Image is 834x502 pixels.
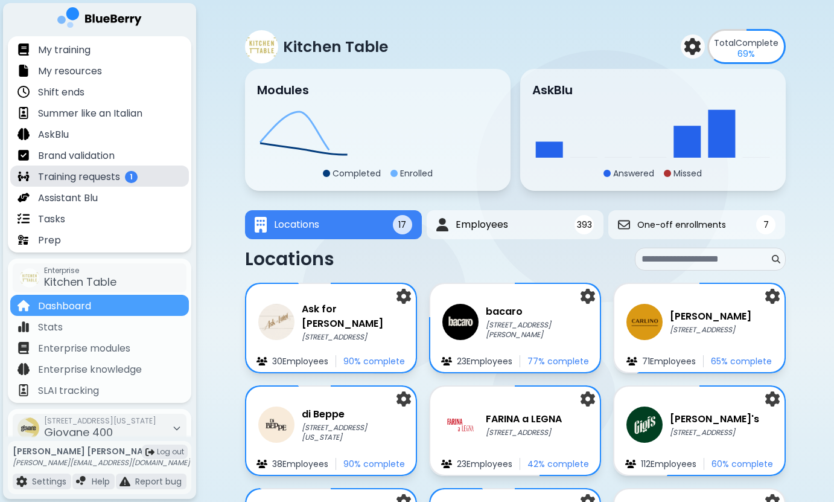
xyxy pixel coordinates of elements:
p: 77 % complete [527,356,589,367]
img: file icon [76,476,87,487]
p: Prep [38,233,61,248]
p: 90 % complete [343,356,405,367]
img: company logo [57,7,142,32]
p: Help [92,476,110,487]
p: Complete [714,37,778,48]
p: Training requests [38,170,120,184]
p: Locations [245,248,334,270]
h3: Modules [257,81,309,99]
h3: bacaro [486,304,588,319]
button: EmployeesEmployees393 [427,210,603,239]
img: file icon [441,460,452,468]
p: 71 Employee s [642,356,696,367]
img: company thumbnail [20,268,39,288]
img: file icon [18,234,30,246]
span: Employees [456,217,508,232]
img: file icon [256,357,267,365]
p: Stats [38,320,63,335]
p: [PERSON_NAME] [PERSON_NAME] [13,446,190,457]
img: Employees [436,218,448,232]
img: company thumbnail [258,407,294,443]
p: Tasks [38,212,65,227]
p: AskBlu [38,127,69,142]
button: One-off enrollmentsOne-off enrollments7 [608,210,785,239]
span: 1 [125,171,138,183]
p: 42 % complete [527,459,589,469]
img: company thumbnail [18,417,39,439]
img: file icon [18,213,30,225]
span: Enterprise [44,266,116,275]
img: company thumbnail [442,304,479,340]
img: file icon [18,128,30,140]
img: settings [396,391,411,407]
img: file icon [18,170,30,182]
p: [PERSON_NAME][EMAIL_ADDRESS][DOMAIN_NAME] [13,458,190,468]
p: 30 Employee s [272,356,328,367]
span: Locations [274,217,319,232]
h3: AskBlu [532,81,573,99]
p: My training [38,43,91,57]
p: Summer like an Italian [38,106,142,121]
img: file icon [256,460,267,468]
img: file icon [18,321,30,333]
p: Completed [333,168,381,179]
img: logout [145,448,154,457]
p: 60 % complete [711,459,773,469]
img: search icon [772,255,780,263]
p: Shift ends [38,85,84,100]
img: file icon [18,107,30,119]
img: file icon [625,460,636,468]
span: Giovane 400 [44,425,113,440]
span: Kitchen Table [44,274,116,289]
p: [STREET_ADDRESS] [486,428,562,437]
h3: [PERSON_NAME]'s [670,412,759,426]
p: SLAI tracking [38,384,99,398]
p: Enterprise modules [38,341,130,356]
img: company thumbnail [258,304,294,340]
img: file icon [119,476,130,487]
img: company thumbnail [626,304,663,340]
p: [STREET_ADDRESS][US_STATE] [302,423,404,442]
img: file icon [16,476,27,487]
img: Locations [255,217,267,233]
p: [STREET_ADDRESS] [670,428,759,437]
img: file icon [626,357,637,365]
p: My resources [38,64,102,79]
p: Enrolled [400,168,433,179]
img: company thumbnail [626,407,663,443]
img: file icon [441,357,452,365]
img: file icon [18,363,30,375]
img: file icon [18,384,30,396]
img: settings [765,391,780,407]
p: 23 Employee s [457,459,512,469]
p: 69 % [737,48,755,59]
p: Answered [613,168,654,179]
img: file icon [18,300,30,312]
h3: di Beppe [302,407,404,422]
p: 90 % complete [343,459,405,469]
p: Settings [32,476,66,487]
p: 65 % complete [711,356,772,367]
img: file icon [18,342,30,354]
p: 38 Employee s [272,459,328,469]
span: Total [714,37,736,49]
p: Kitchen Table [283,37,388,57]
span: [STREET_ADDRESS][US_STATE] [44,416,156,426]
img: file icon [18,86,30,98]
img: file icon [18,43,30,56]
h3: Ask for [PERSON_NAME] [302,302,404,331]
img: One-off enrollments [618,219,630,231]
img: settings [684,38,701,55]
p: [STREET_ADDRESS] [302,332,404,342]
img: settings [396,289,411,304]
p: Report bug [135,476,182,487]
img: settings [581,289,595,304]
span: 7 [763,219,769,230]
h3: [PERSON_NAME] [670,309,751,324]
img: file icon [18,65,30,77]
p: [STREET_ADDRESS][PERSON_NAME] [486,320,588,339]
p: Assistant Blu [38,191,98,205]
h3: FARINA a LEGNA [486,412,562,426]
img: settings [765,289,780,304]
p: [STREET_ADDRESS] [670,325,751,335]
